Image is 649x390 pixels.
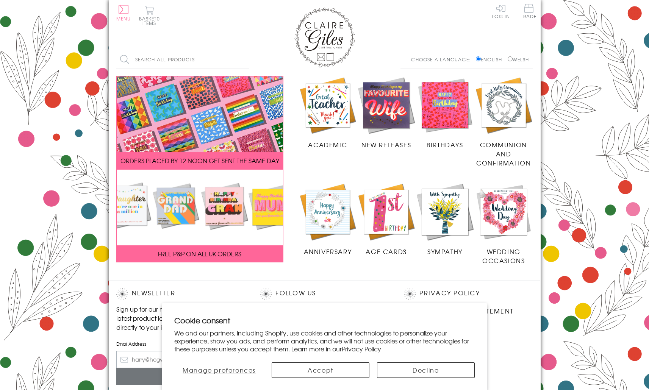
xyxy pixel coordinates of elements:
button: Menu [116,5,131,21]
a: Trade [521,4,537,20]
h2: Follow Us [260,288,389,300]
a: Privacy Policy [342,344,381,353]
button: Basket0 items [139,6,160,25]
input: Search [241,51,249,68]
span: FREE P&P ON ALL UK ORDERS [158,249,241,258]
input: Subscribe [116,368,245,385]
input: harry@hogwarts.edu [116,351,245,368]
p: Choose a language: [411,56,474,63]
span: Anniversary [304,247,352,256]
input: Search all products [116,51,249,68]
input: Welsh [508,56,513,61]
span: New Releases [361,140,411,149]
a: Anniversary [299,183,357,256]
span: Wedding Occasions [482,247,525,265]
span: Manage preferences [183,365,256,374]
label: English [476,56,506,63]
h2: Cookie consent [174,315,475,326]
a: Log In [492,4,510,19]
img: Claire Giles Greetings Cards [294,8,355,67]
span: Sympathy [427,247,463,256]
span: Age Cards [366,247,407,256]
span: Menu [116,15,131,22]
span: 0 items [142,15,160,27]
a: Communion and Confirmation [474,76,533,168]
span: Trade [521,4,537,19]
button: Accept [272,362,369,378]
input: English [476,56,481,61]
a: Age Cards [357,183,416,256]
label: Email Address [116,340,245,347]
a: Sympathy [416,183,474,256]
a: Privacy Policy [419,288,480,298]
button: Decline [377,362,475,378]
p: Sign up for our newsletter to receive the latest product launches, news and offers directly to yo... [116,304,245,332]
span: ORDERS PLACED BY 12 NOON GET SENT THE SAME DAY [120,156,279,165]
a: Academic [299,76,357,150]
span: Birthdays [427,140,463,149]
h2: Newsletter [116,288,245,300]
p: We and our partners, including Shopify, use cookies and other technologies to personalize your ex... [174,329,475,353]
a: Wedding Occasions [474,183,533,265]
a: Birthdays [416,76,474,150]
a: New Releases [357,76,416,150]
span: Communion and Confirmation [476,140,531,167]
button: Manage preferences [174,362,264,378]
span: Academic [308,140,347,149]
label: Welsh [508,56,529,63]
